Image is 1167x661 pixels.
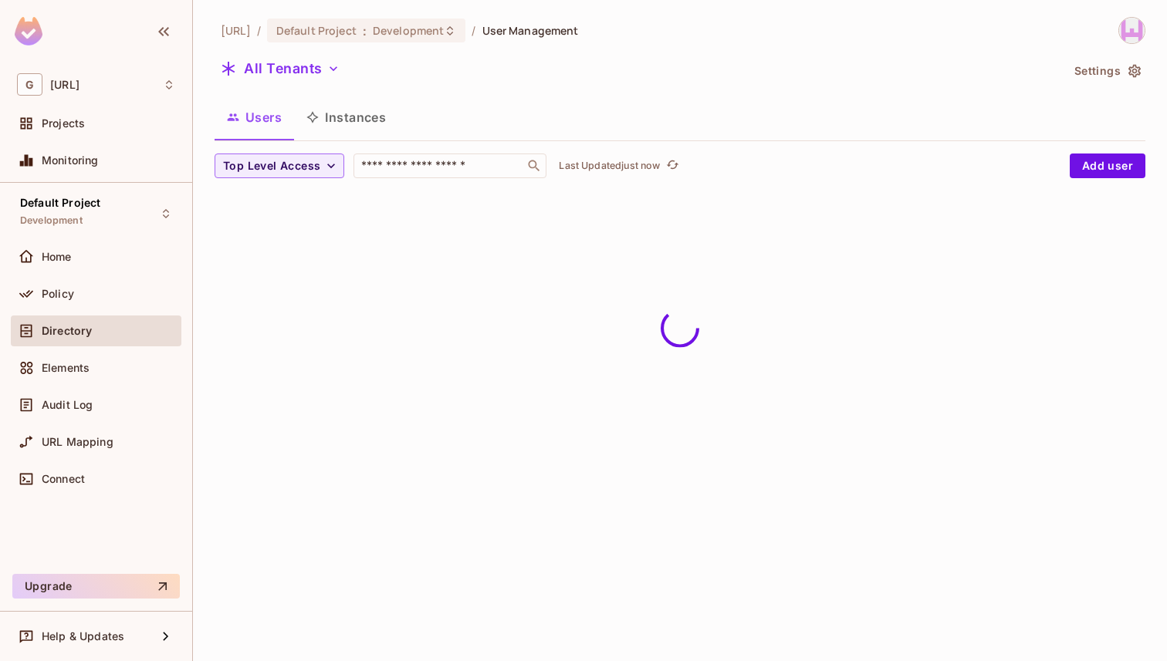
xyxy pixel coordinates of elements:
span: Policy [42,288,74,300]
li: / [472,23,475,38]
span: refresh [666,158,679,174]
span: the active workspace [221,23,251,38]
button: Users [215,98,294,137]
span: Help & Updates [42,630,124,642]
button: Add user [1070,153,1145,178]
span: Home [42,251,72,263]
span: Connect [42,473,85,485]
span: Projects [42,117,85,130]
span: Workspace: genworx.ai [50,79,79,91]
span: Development [20,214,83,227]
button: Upgrade [12,574,180,599]
button: Settings [1068,59,1145,83]
img: sreekesh@genworx.ai [1119,18,1145,43]
span: Default Project [276,23,357,38]
span: Directory [42,325,92,337]
button: All Tenants [215,56,346,81]
button: Top Level Access [215,153,344,178]
img: SReyMgAAAABJRU5ErkJggg== [15,17,42,46]
p: Last Updated just now [559,160,660,172]
li: / [257,23,261,38]
span: Development [373,23,444,38]
span: : [362,25,367,37]
span: Top Level Access [223,157,320,176]
span: User Management [482,23,579,38]
span: G [17,73,42,96]
span: Audit Log [42,399,93,411]
span: Monitoring [42,154,99,167]
span: Elements [42,362,90,374]
span: Default Project [20,197,100,209]
span: Click to refresh data [660,157,682,175]
button: refresh [663,157,682,175]
span: URL Mapping [42,436,113,448]
button: Instances [294,98,398,137]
